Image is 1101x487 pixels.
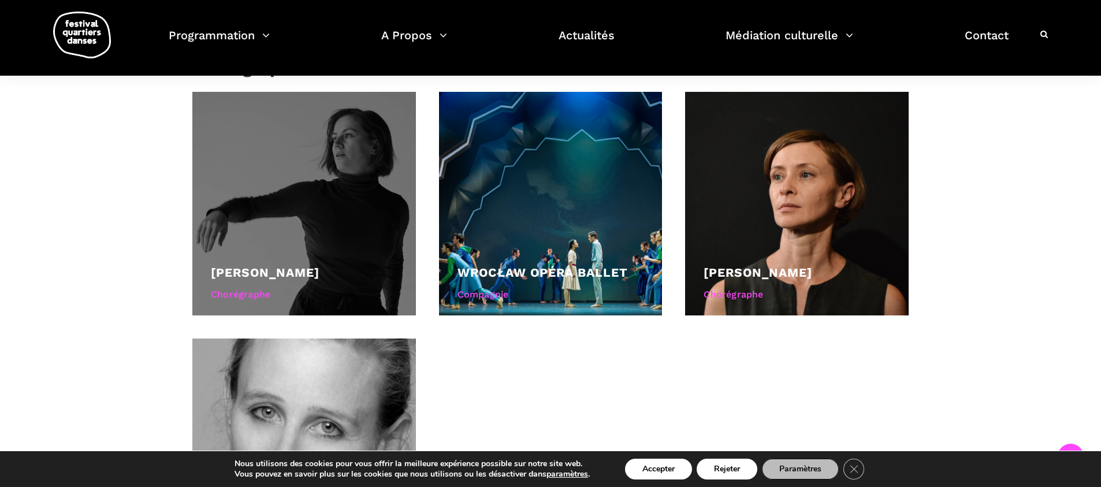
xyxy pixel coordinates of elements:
[546,469,588,479] button: paramètres
[211,287,397,302] div: Chorégraphe
[381,25,447,60] a: A Propos
[169,25,270,60] a: Programmation
[762,459,839,479] button: Paramètres
[211,265,319,280] a: [PERSON_NAME]
[53,12,111,58] img: logo-fqd-med
[726,25,853,60] a: Médiation culturelle
[704,287,890,302] div: Chorégraphe
[625,459,692,479] button: Accepter
[235,459,590,469] p: Nous utilisons des cookies pour vous offrir la meilleure expérience possible sur notre site web.
[697,459,757,479] button: Rejeter
[457,265,628,280] a: Wrocław Opéra Ballet
[704,265,812,280] a: [PERSON_NAME]
[457,287,644,302] div: Compagnie
[843,459,864,479] button: Close GDPR Cookie Banner
[965,25,1009,60] a: Contact
[235,469,590,479] p: Vous pouvez en savoir plus sur les cookies que nous utilisons ou les désactiver dans .
[559,25,615,60] a: Actualités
